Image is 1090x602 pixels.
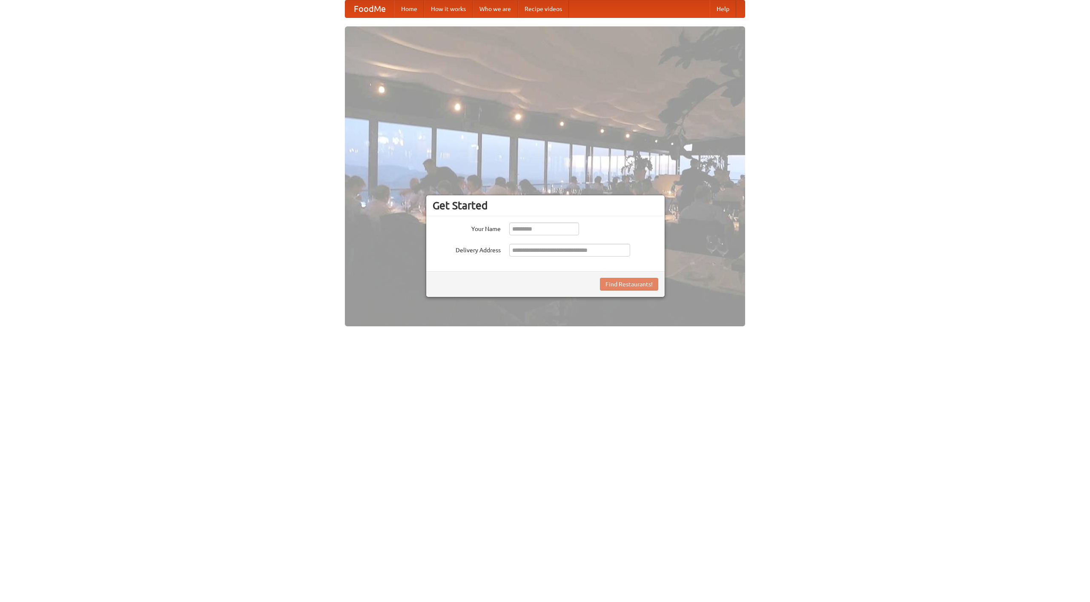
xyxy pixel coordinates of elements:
a: Help [710,0,736,17]
button: Find Restaurants! [600,278,658,291]
h3: Get Started [433,199,658,212]
label: Delivery Address [433,244,501,254]
a: FoodMe [345,0,394,17]
a: Who we are [473,0,518,17]
a: How it works [424,0,473,17]
a: Home [394,0,424,17]
label: Your Name [433,223,501,233]
a: Recipe videos [518,0,569,17]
